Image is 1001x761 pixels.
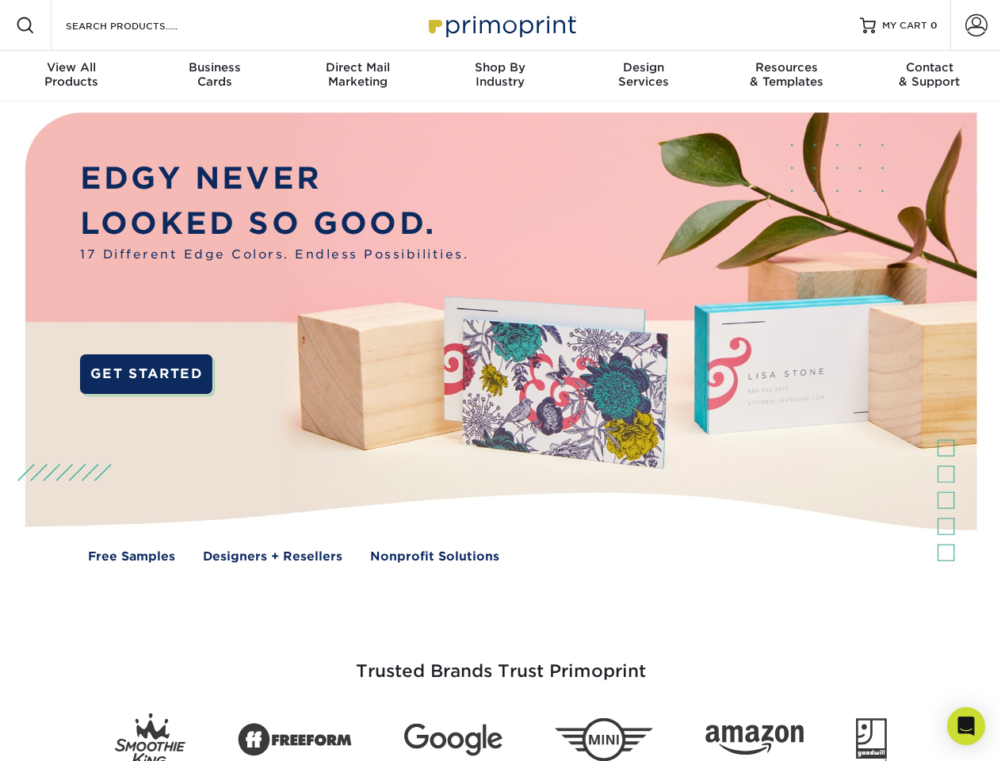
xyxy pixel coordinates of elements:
span: 0 [930,20,938,31]
div: Cards [143,60,285,89]
div: & Templates [715,60,858,89]
span: Design [572,60,715,75]
img: Primoprint [422,8,580,42]
h3: Trusted Brands Trust Primoprint [37,623,965,701]
a: Direct MailMarketing [286,51,429,101]
div: & Support [858,60,1001,89]
span: Resources [715,60,858,75]
span: 17 Different Edge Colors. Endless Possibilities. [80,246,468,264]
a: BusinessCards [143,51,285,101]
a: Resources& Templates [715,51,858,101]
a: GET STARTED [80,354,212,394]
iframe: Google Customer Reviews [4,713,135,755]
span: Direct Mail [286,60,429,75]
input: SEARCH PRODUCTS..... [64,16,219,35]
div: Marketing [286,60,429,89]
img: Google [404,724,502,756]
a: Nonprofit Solutions [370,548,499,566]
span: MY CART [882,19,927,33]
p: EDGY NEVER [80,156,468,201]
p: LOOKED SO GOOD. [80,201,468,247]
a: Contact& Support [858,51,1001,101]
div: Open Intercom Messenger [947,707,985,745]
img: Amazon [705,725,804,755]
img: Goodwill [856,718,887,761]
span: Business [143,60,285,75]
a: DesignServices [572,51,715,101]
a: Free Samples [88,548,175,566]
span: Shop By [429,60,571,75]
a: Shop ByIndustry [429,51,571,101]
span: Contact [858,60,1001,75]
div: Services [572,60,715,89]
a: Designers + Resellers [203,548,342,566]
div: Industry [429,60,571,89]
